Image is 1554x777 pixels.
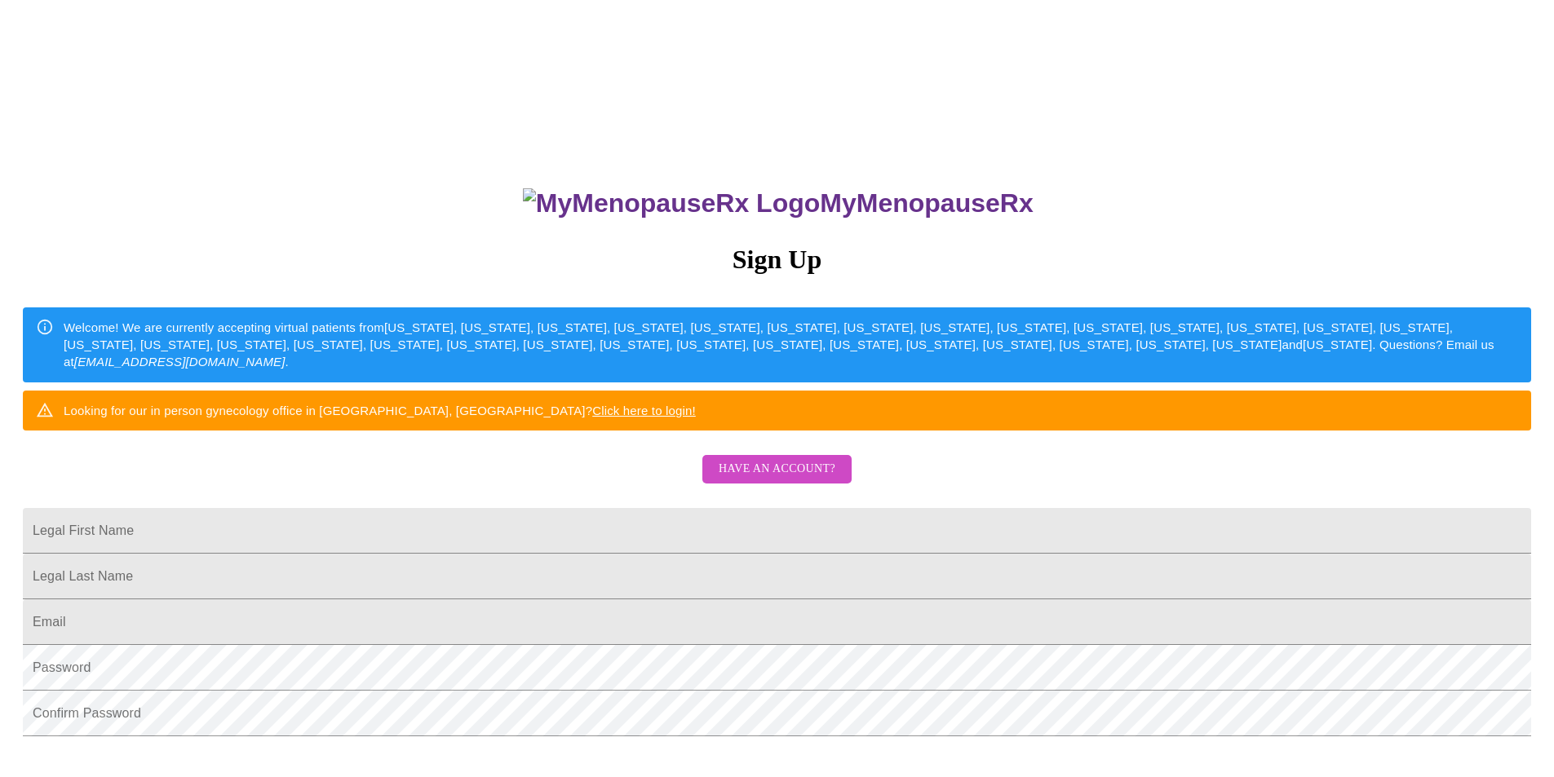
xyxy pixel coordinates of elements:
button: Have an account? [702,455,852,483]
div: Looking for our in person gynecology office in [GEOGRAPHIC_DATA], [GEOGRAPHIC_DATA]? [64,395,696,426]
a: Have an account? [698,473,856,487]
img: MyMenopauseRx Logo [523,188,820,219]
span: Have an account? [719,459,835,479]
div: Welcome! We are currently accepting virtual patients from [US_STATE], [US_STATE], [US_STATE], [US... [64,312,1518,377]
h3: Sign Up [23,245,1531,275]
a: Click here to login! [592,404,696,417]
h3: MyMenopauseRx [25,188,1532,219]
em: [EMAIL_ADDRESS][DOMAIN_NAME] [74,355,286,369]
